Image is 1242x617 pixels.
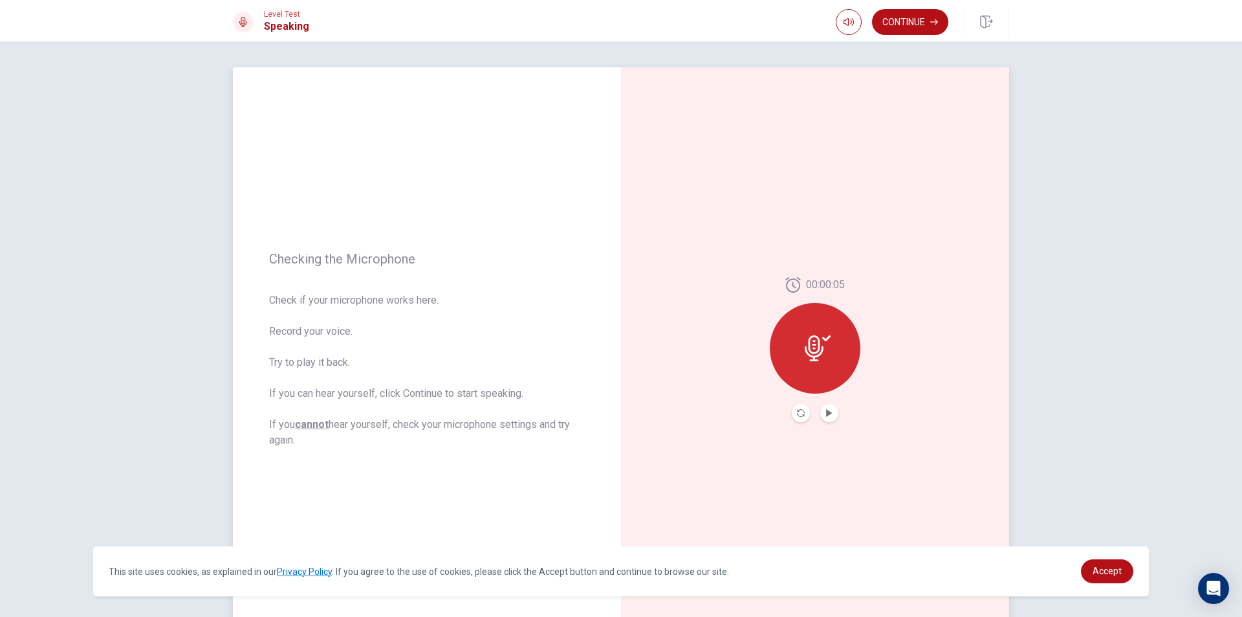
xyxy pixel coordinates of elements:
[1093,566,1122,576] span: Accept
[109,567,729,577] span: This site uses cookies, as explained in our . If you agree to the use of cookies, please click th...
[269,293,585,448] span: Check if your microphone works here. Record your voice. Try to play it back. If you can hear your...
[264,10,309,19] span: Level Test
[269,251,585,267] span: Checking the Microphone
[277,567,332,577] a: Privacy Policy
[806,277,845,293] span: 00:00:05
[872,9,948,35] button: Continue
[264,19,309,34] h1: Speaking
[792,404,810,422] button: Record Again
[1081,559,1133,583] a: dismiss cookie message
[93,546,1149,596] div: cookieconsent
[820,404,838,422] button: Play Audio
[1198,573,1229,604] div: Open Intercom Messenger
[295,418,329,431] u: cannot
